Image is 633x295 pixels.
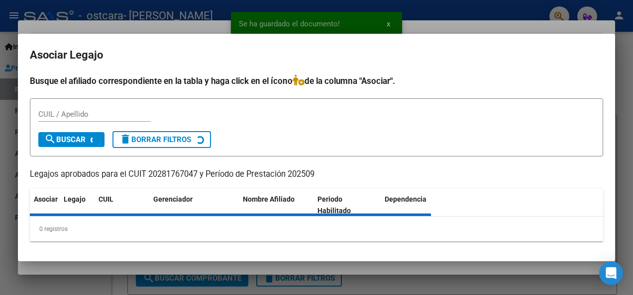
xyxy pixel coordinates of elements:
datatable-header-cell: Asociar [30,189,60,221]
button: Buscar [38,132,105,147]
mat-icon: search [44,133,56,145]
h4: Busque el afiliado correspondiente en la tabla y haga click en el ícono de la columna "Asociar". [30,74,603,87]
span: Borrar Filtros [119,135,191,144]
datatable-header-cell: Gerenciador [149,189,239,221]
span: CUIL [99,195,113,203]
span: Periodo Habilitado [317,195,351,215]
span: Dependencia [385,195,426,203]
span: Asociar [34,195,58,203]
h2: Asociar Legajo [30,46,603,65]
datatable-header-cell: Dependencia [381,189,455,221]
datatable-header-cell: Legajo [60,189,95,221]
span: Nombre Afiliado [243,195,295,203]
span: Buscar [44,135,86,144]
p: Legajos aprobados para el CUIT 20281767047 y Período de Prestación 202509 [30,168,603,181]
datatable-header-cell: Periodo Habilitado [314,189,381,221]
mat-icon: delete [119,133,131,145]
div: Open Intercom Messenger [599,261,623,285]
div: 0 registros [30,217,603,241]
datatable-header-cell: CUIL [95,189,149,221]
span: Legajo [64,195,86,203]
datatable-header-cell: Nombre Afiliado [239,189,314,221]
span: Gerenciador [153,195,193,203]
button: Borrar Filtros [112,131,211,148]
